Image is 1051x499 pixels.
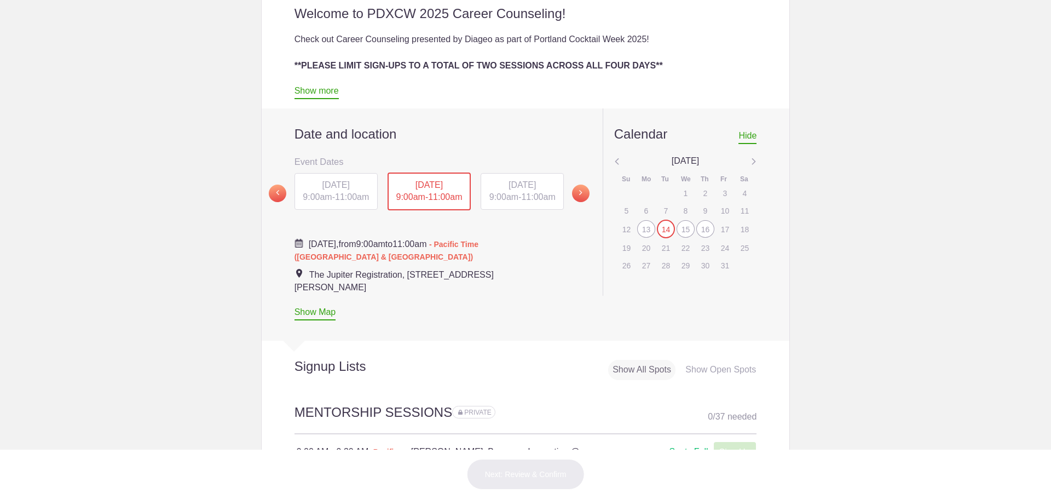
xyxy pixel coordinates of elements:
div: Calendar [614,126,667,142]
img: Event location [296,269,302,278]
img: Lock [458,410,463,415]
div: 9:00 AM - 9:30 AM [297,445,411,485]
h2: Date and location [294,126,564,142]
div: Sa [740,175,749,184]
span: 9:00am [356,239,385,249]
div: 0 37 needed [708,409,757,425]
span: 11:00am [335,192,369,202]
span: / [713,412,715,421]
img: Cal purple [294,239,303,248]
div: 29 [677,257,695,273]
div: Mo [642,175,650,184]
h3: Event Dates [294,153,564,170]
span: 11:00am [521,192,555,202]
div: 9 [696,202,714,219]
div: 20 [637,239,655,256]
span: Hide [738,131,757,144]
span: [DATE] [415,180,443,190]
div: 4 [736,185,754,201]
span: [DATE] [509,180,536,190]
img: Angle left gray [751,155,757,169]
span: 11:00am [428,192,462,202]
div: 28 [657,257,675,273]
div: Show Open Spots [681,360,760,380]
div: 17 [716,221,734,237]
div: - [481,173,564,210]
div: 22 [677,239,695,256]
img: Angle left gray [614,155,620,169]
a: Show more [294,86,339,99]
strong: **PLEASE LIMIT SIGN-UPS TO A TOTAL OF TWO SESSIONS ACROSS ALL FOUR DAYS** [294,61,663,70]
div: 30 [696,257,714,273]
div: 1 [677,185,695,201]
div: - [294,173,378,210]
div: 5 [617,202,636,219]
div: 21 [657,239,675,256]
h2: Signup Lists [262,358,438,375]
button: Next: Review & Confirm [467,459,585,490]
div: 15 [677,220,695,238]
div: We [681,175,690,184]
div: Su [622,175,631,184]
span: [DATE], [309,239,339,249]
div: - [388,173,471,211]
div: 10 [716,202,734,219]
h2: MENTORSHIP SESSIONS [294,403,757,434]
button: [DATE] 9:00am-11:00am [294,173,378,211]
div: 23 [696,239,714,256]
span: Sign ups for this sign up list are private. Your sign up will be visible only to you and the even... [458,409,492,416]
a: Show Map [294,307,336,320]
h2: Welcome to PDXCW 2025 Career Counseling! [294,5,757,22]
span: PRIVATE [464,409,492,416]
div: Show All Spots [608,360,675,380]
div: 2 [696,185,714,201]
div: 14 [657,220,675,238]
div: 3 [716,185,734,201]
span: [DATE] [322,180,350,190]
button: [DATE] 9:00am-11:00am [387,172,471,211]
div: 25 [736,239,754,256]
div: 6 [637,202,655,219]
span: 9:00am [489,192,518,202]
span: from to [294,239,478,261]
span: The Jupiter Registration, [STREET_ADDRESS][PERSON_NAME] [294,270,494,292]
div: 18 [736,221,754,237]
div: 7 [657,202,675,219]
div: 8 [677,202,695,219]
div: Fr [720,175,729,184]
div: 26 [617,257,636,273]
div: 11 [736,202,754,219]
div: Check out Career Counseling presented by Diageo as part of Portland Cocktail Week 2025! [294,33,757,46]
div: 31 [716,257,734,273]
span: 9:00am [396,192,425,202]
span: - Pacific Time ([GEOGRAPHIC_DATA] & [GEOGRAPHIC_DATA]) [294,240,478,261]
div: 24 [716,239,734,256]
div: 13 [637,220,655,238]
h4: [PERSON_NAME], Beverage Innovation @ Monin - I am always excited to chat about: pop ups & events,... [411,445,583,498]
div: 12 [617,221,636,237]
div: Th [701,175,709,184]
span: [DATE] [672,156,699,165]
span: 11:00am [392,239,426,249]
div: 27 [637,257,655,273]
div: 16 [696,220,714,238]
div: We are trying to accommodate as many folks as possible to get the opportunity to connect with a m... [294,72,757,99]
div: 19 [617,239,636,256]
button: [DATE] 9:00am-11:00am [480,173,564,211]
div: Tu [661,175,670,184]
div: Spots Full [669,445,708,459]
span: 9:00am [303,192,332,202]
